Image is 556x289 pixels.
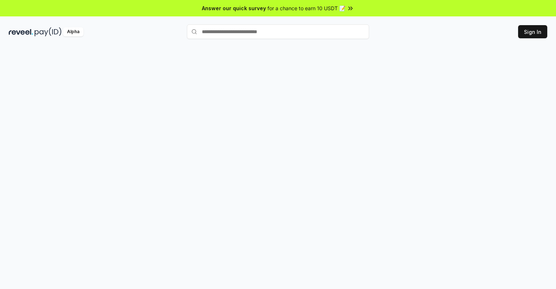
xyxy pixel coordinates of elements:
[202,4,266,12] span: Answer our quick survey
[267,4,345,12] span: for a chance to earn 10 USDT 📝
[63,27,83,36] div: Alpha
[518,25,547,38] button: Sign In
[35,27,62,36] img: pay_id
[9,27,33,36] img: reveel_dark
